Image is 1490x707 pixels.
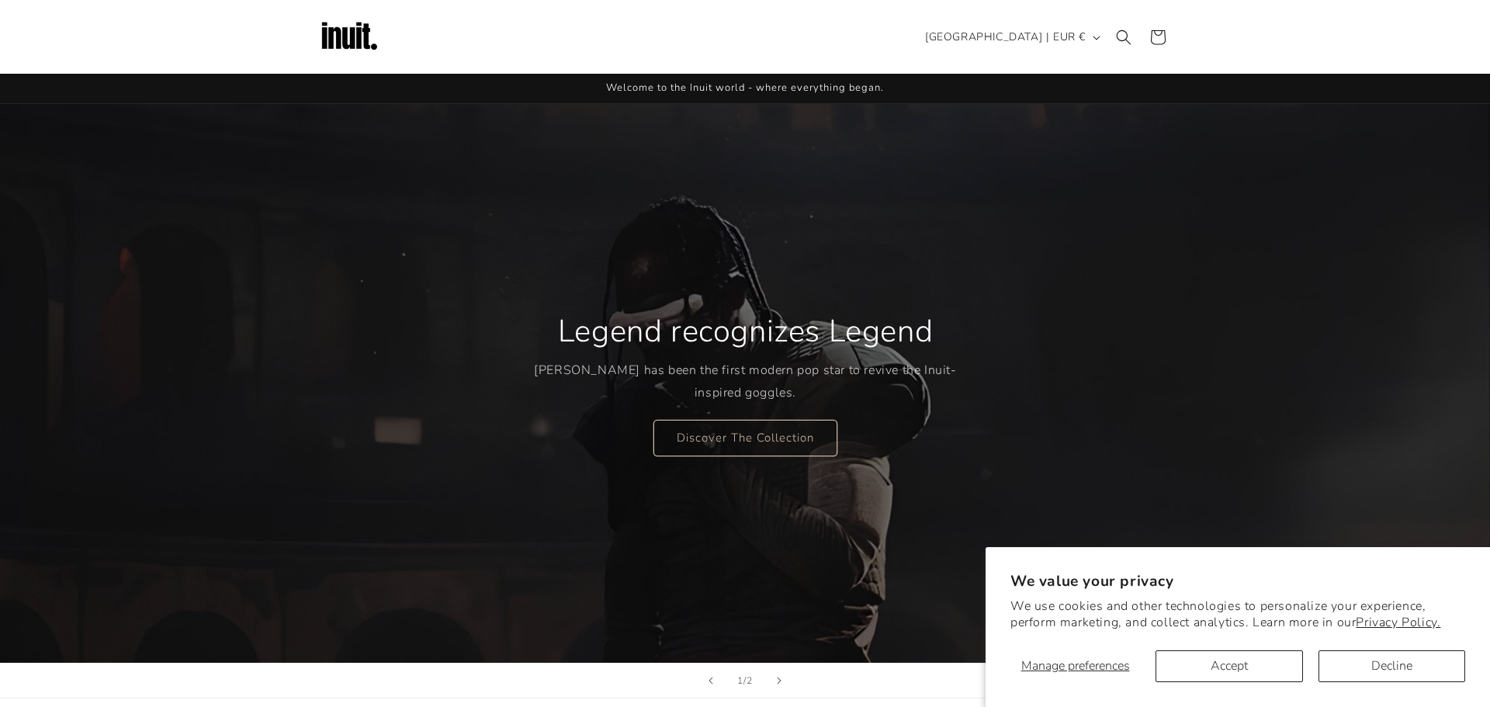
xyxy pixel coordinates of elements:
button: [GEOGRAPHIC_DATA] | EUR € [916,23,1107,52]
p: [PERSON_NAME] has been the first modern pop star to revive the Inuit-inspired goggles. [534,359,957,404]
button: Previous slide [694,664,728,698]
img: Inuit Logo [318,6,380,68]
span: Welcome to the Inuit world - where everything began. [606,81,884,95]
button: Next slide [762,664,796,698]
span: [GEOGRAPHIC_DATA] | EUR € [925,29,1086,45]
button: Accept [1156,650,1302,682]
button: Manage preferences [1010,650,1140,682]
h2: Legend recognizes Legend [557,311,932,352]
p: We use cookies and other technologies to personalize your experience, perform marketing, and coll... [1010,598,1465,631]
span: 2 [747,673,753,688]
span: / [743,673,747,688]
span: Manage preferences [1021,657,1130,674]
button: Decline [1318,650,1465,682]
div: Announcement [318,74,1172,103]
a: Discover The Collection [653,419,837,456]
summary: Search [1107,20,1141,54]
a: Privacy Policy. [1356,614,1440,631]
span: 1 [737,673,743,688]
h2: We value your privacy [1010,572,1465,591]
